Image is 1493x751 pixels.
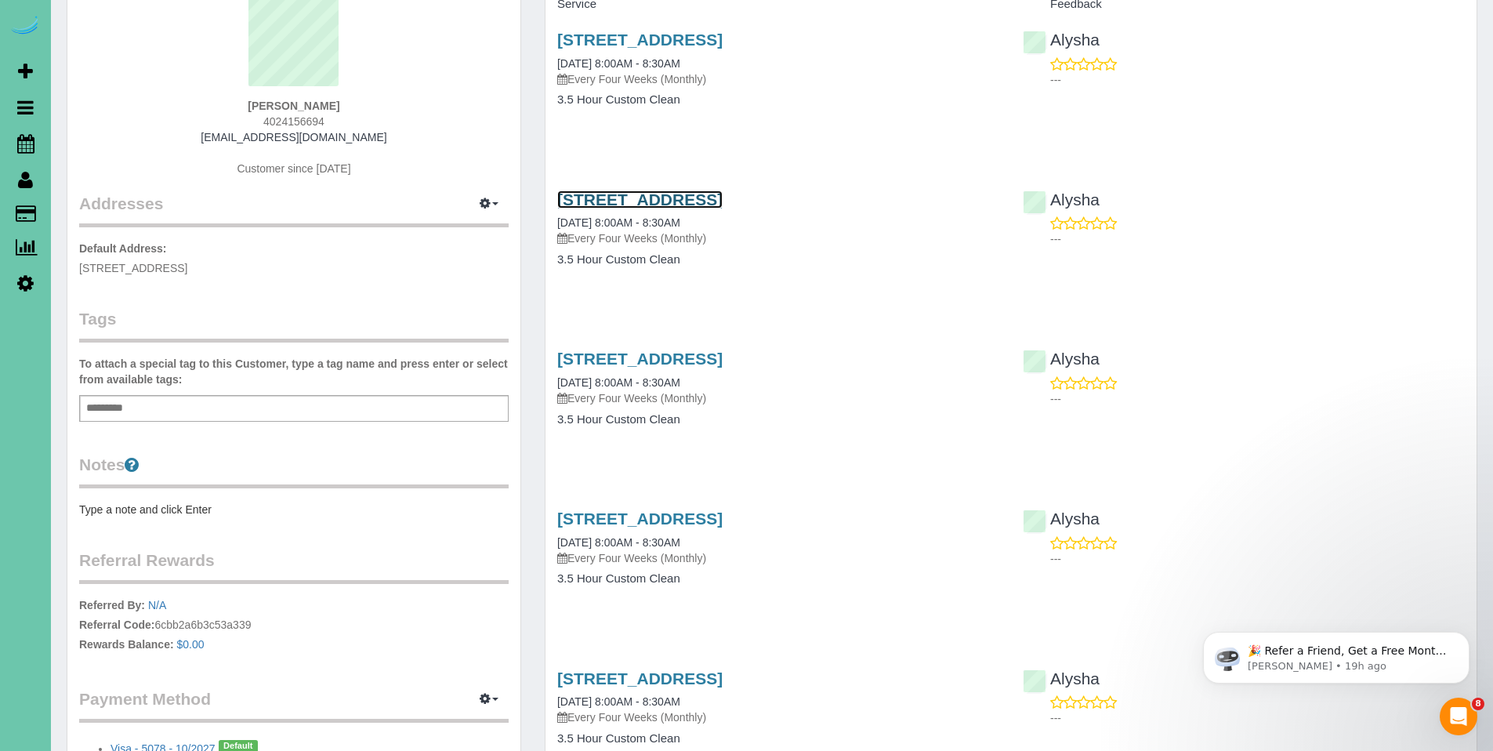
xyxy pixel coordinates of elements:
h4: 3.5 Hour Custom Clean [557,253,999,267]
label: To attach a special tag to this Customer, type a tag name and press enter or select from availabl... [79,356,509,387]
p: --- [1050,551,1465,567]
legend: Payment Method [79,688,509,723]
a: Alysha [1023,510,1100,528]
a: [DATE] 8:00AM - 8:30AM [557,695,680,708]
a: [DATE] 8:00AM - 8:30AM [557,536,680,549]
a: [DATE] 8:00AM - 8:30AM [557,216,680,229]
a: $0.00 [177,638,205,651]
legend: Tags [79,307,509,343]
span: [STREET_ADDRESS] [79,262,187,274]
p: 6cbb2a6b3c53a339 [79,597,509,656]
label: Rewards Balance: [79,637,174,652]
h4: 3.5 Hour Custom Clean [557,93,999,107]
legend: Referral Rewards [79,549,509,584]
span: Customer since [DATE] [237,162,350,175]
img: Automaid Logo [9,16,41,38]
a: Alysha [1023,190,1100,209]
p: --- [1050,72,1465,88]
a: Alysha [1023,350,1100,368]
legend: Notes [79,453,509,488]
a: [STREET_ADDRESS] [557,510,723,528]
h4: 3.5 Hour Custom Clean [557,572,999,586]
label: Referred By: [79,597,145,613]
p: Every Four Weeks (Monthly) [557,709,999,725]
p: --- [1050,231,1465,247]
p: --- [1050,710,1465,726]
label: Referral Code: [79,617,154,633]
a: [DATE] 8:00AM - 8:30AM [557,376,680,389]
h4: 3.5 Hour Custom Clean [557,732,999,746]
a: [EMAIL_ADDRESS][DOMAIN_NAME] [201,131,386,143]
strong: [PERSON_NAME] [248,100,339,112]
a: Alysha [1023,669,1100,688]
h4: 3.5 Hour Custom Clean [557,413,999,426]
iframe: Intercom live chat [1440,698,1477,735]
pre: Type a note and click Enter [79,502,509,517]
a: [DATE] 8:00AM - 8:30AM [557,57,680,70]
a: N/A [148,599,166,611]
a: [STREET_ADDRESS] [557,31,723,49]
a: [STREET_ADDRESS] [557,350,723,368]
iframe: Intercom notifications message [1180,599,1493,709]
a: Alysha [1023,31,1100,49]
p: --- [1050,391,1465,407]
a: [STREET_ADDRESS] [557,669,723,688]
a: [STREET_ADDRESS] [557,190,723,209]
span: 8 [1472,698,1484,710]
p: Every Four Weeks (Monthly) [557,71,999,87]
span: 4024156694 [263,115,324,128]
p: Every Four Weeks (Monthly) [557,550,999,566]
p: Every Four Weeks (Monthly) [557,390,999,406]
p: Every Four Weeks (Monthly) [557,230,999,246]
label: Default Address: [79,241,167,256]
